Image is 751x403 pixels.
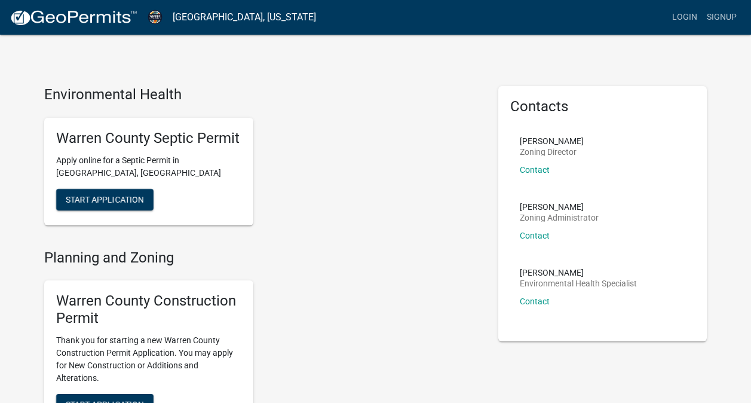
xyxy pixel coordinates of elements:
a: Contact [520,231,550,240]
h4: Environmental Health [44,86,480,103]
p: Apply online for a Septic Permit in [GEOGRAPHIC_DATA], [GEOGRAPHIC_DATA] [56,154,241,179]
button: Start Application [56,189,154,210]
p: [PERSON_NAME] [520,203,599,211]
p: Environmental Health Specialist [520,279,637,288]
a: [GEOGRAPHIC_DATA], [US_STATE] [173,7,316,28]
a: Contact [520,165,550,175]
img: Warren County, Iowa [147,9,163,25]
span: Start Application [66,194,144,204]
h5: Contacts [510,98,695,115]
p: Zoning Director [520,148,584,156]
p: Thank you for starting a new Warren County Construction Permit Application. You may apply for New... [56,334,241,384]
a: Login [667,6,702,29]
p: Zoning Administrator [520,213,599,222]
a: Contact [520,297,550,306]
a: Signup [702,6,741,29]
p: [PERSON_NAME] [520,137,584,145]
p: [PERSON_NAME] [520,268,637,277]
h4: Planning and Zoning [44,249,480,267]
h5: Warren County Construction Permit [56,292,241,327]
h5: Warren County Septic Permit [56,130,241,147]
